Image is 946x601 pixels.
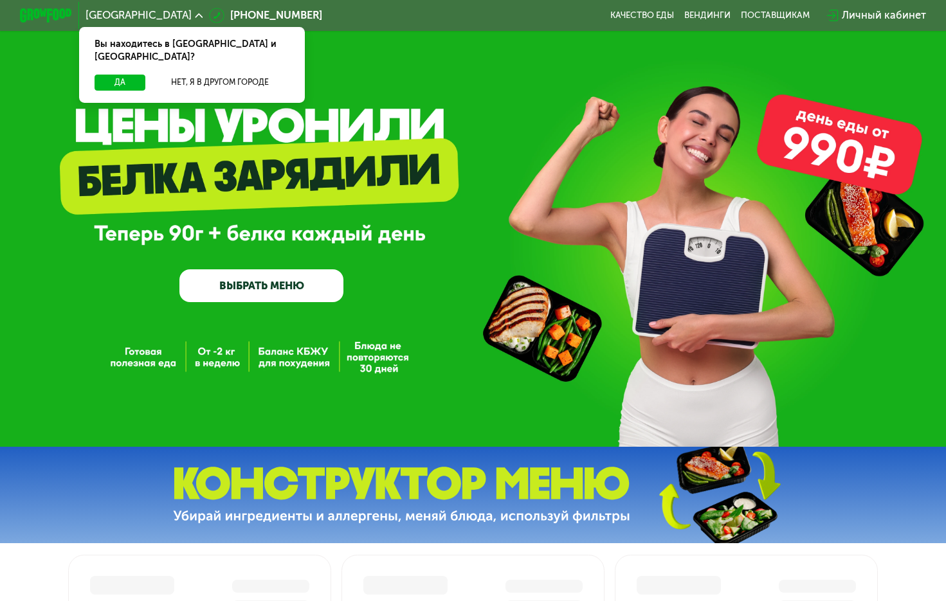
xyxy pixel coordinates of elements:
[95,75,145,91] button: Да
[179,269,343,302] a: ВЫБРАТЬ МЕНЮ
[150,75,289,91] button: Нет, я в другом городе
[86,10,192,21] span: [GEOGRAPHIC_DATA]
[610,10,674,21] a: Качество еды
[79,27,305,75] div: Вы находитесь в [GEOGRAPHIC_DATA] и [GEOGRAPHIC_DATA]?
[741,10,810,21] div: поставщикам
[842,8,926,24] div: Личный кабинет
[684,10,731,21] a: Вендинги
[209,8,322,24] a: [PHONE_NUMBER]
